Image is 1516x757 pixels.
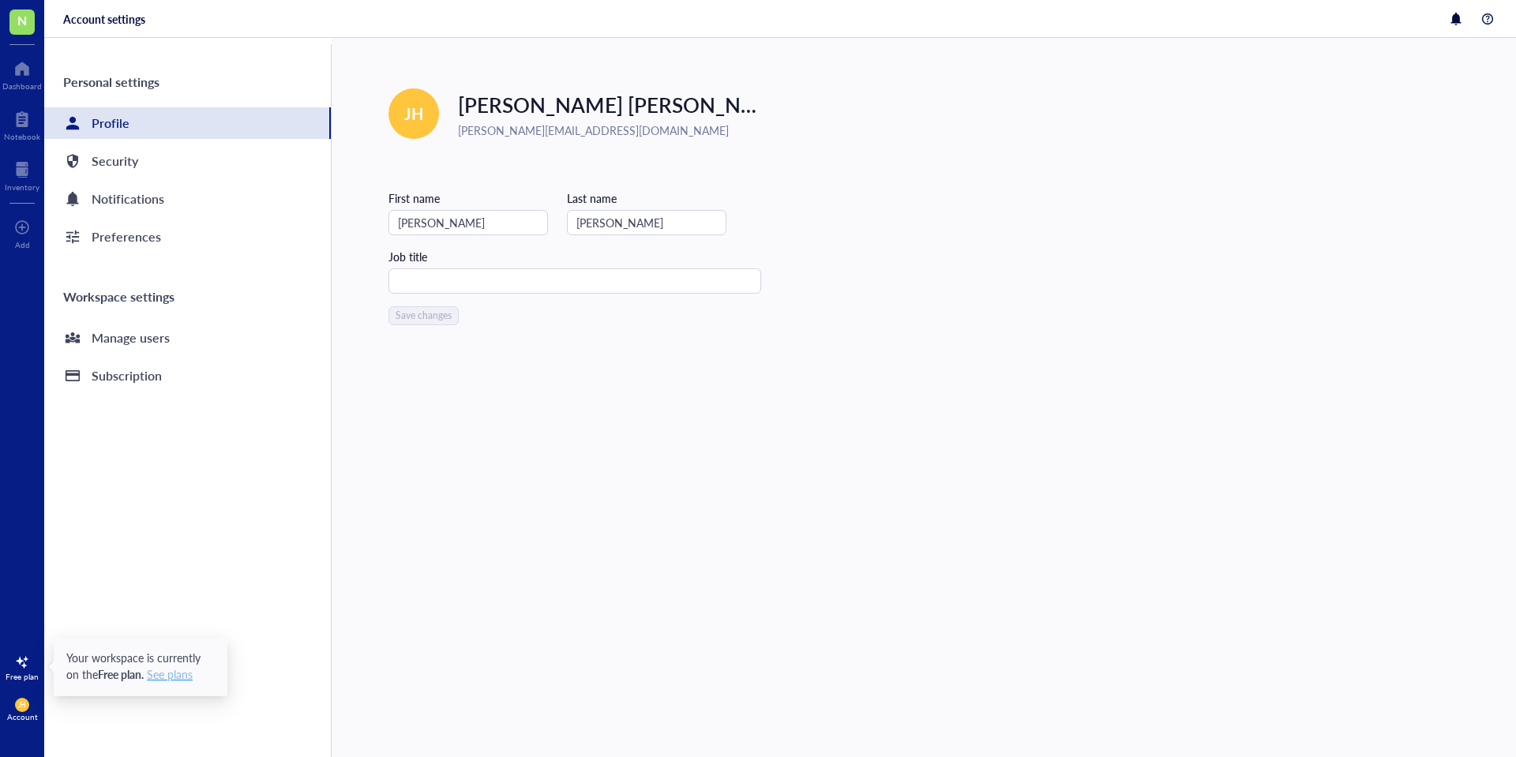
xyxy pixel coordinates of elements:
[17,10,27,30] span: N
[5,157,39,192] a: Inventory
[4,107,40,141] a: Notebook
[92,112,129,134] div: Profile
[4,132,40,141] div: Notebook
[92,188,164,210] div: Notifications
[388,189,548,207] div: First name
[2,81,42,91] div: Dashboard
[44,63,331,101] div: Personal settings
[404,103,423,125] span: JH
[92,150,138,172] div: Security
[44,360,331,392] a: Subscription
[44,107,331,139] a: Profile
[63,12,145,26] div: Account settings
[7,712,38,721] div: Account
[147,667,193,681] span: See plans
[92,327,170,349] div: Manage users
[92,226,161,248] div: Preferences
[2,56,42,91] a: Dashboard
[6,672,39,681] div: Free plan
[44,278,331,316] div: Workspace settings
[98,666,144,682] b: Free plan.
[18,701,26,709] span: JH
[44,145,331,177] a: Security
[44,221,331,253] a: Preferences
[458,122,729,138] span: [PERSON_NAME][EMAIL_ADDRESS][DOMAIN_NAME]
[66,650,215,684] div: Your workspace is currently on the
[388,306,459,325] button: Save changes
[44,183,331,215] a: Notifications
[144,665,196,684] button: See plans
[92,365,162,387] div: Subscription
[388,248,761,265] div: Job title
[44,322,331,354] a: Manage users
[5,182,39,192] div: Inventory
[458,90,792,119] span: [PERSON_NAME] [PERSON_NAME]
[15,240,30,249] div: Add
[567,189,726,207] div: Last name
